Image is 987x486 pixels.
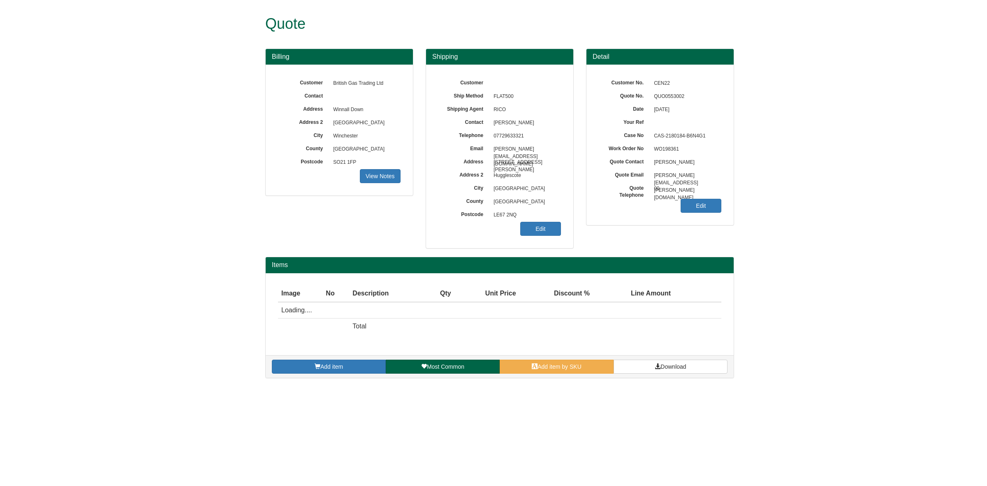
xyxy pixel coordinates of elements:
[278,90,329,100] label: Contact
[489,90,561,103] span: FLAT500
[438,130,489,139] label: Telephone
[432,53,567,60] h3: Shipping
[427,363,464,370] span: Most Common
[438,195,489,205] label: County
[519,286,593,302] th: Discount %
[599,103,650,113] label: Date
[265,16,703,32] h1: Quote
[424,286,454,302] th: Qty
[278,103,329,113] label: Address
[278,116,329,126] label: Address 2
[438,143,489,152] label: Email
[438,209,489,218] label: Postcode
[650,77,721,90] span: CEN22
[650,103,721,116] span: [DATE]
[599,116,650,126] label: Your Ref
[599,169,650,179] label: Quote Email
[489,209,561,222] span: LE67 2NQ
[349,319,424,335] td: Total
[329,116,401,130] span: [GEOGRAPHIC_DATA]
[489,195,561,209] span: [GEOGRAPHIC_DATA]
[599,77,650,86] label: Customer No.
[489,182,561,195] span: [GEOGRAPHIC_DATA]
[654,146,679,152] span: WO198361
[278,77,329,86] label: Customer
[272,261,728,269] h2: Items
[650,169,721,182] span: [PERSON_NAME][EMAIL_ADDRESS][PERSON_NAME][DOMAIN_NAME]
[438,169,489,179] label: Address 2
[438,103,489,113] label: Shipping Agent
[360,169,401,183] a: View Notes
[650,182,721,195] span: 00
[329,103,401,116] span: Winnall Down
[329,143,401,156] span: [GEOGRAPHIC_DATA]
[438,77,489,86] label: Customer
[660,363,686,370] span: Download
[320,363,343,370] span: Add item
[599,130,650,139] label: Case No
[681,199,721,213] a: Edit
[599,143,650,152] label: Work Order No
[520,222,561,236] a: Edit
[454,286,519,302] th: Unit Price
[489,130,561,143] span: 07729633321
[599,90,650,100] label: Quote No.
[278,143,329,152] label: County
[329,156,401,169] span: SO21 1FP
[329,130,401,143] span: Winchester
[438,116,489,126] label: Contact
[438,90,489,100] label: Ship Method
[599,182,650,199] label: Quote Telephone
[650,90,721,103] span: QUO0553002
[349,286,424,302] th: Description
[278,286,322,302] th: Image
[489,156,561,169] span: [STREET_ADDRESS][PERSON_NAME]
[593,286,674,302] th: Line Amount
[278,156,329,165] label: Postcode
[599,156,650,165] label: Quote Contact
[650,130,721,143] span: CAS-2180184-B6N4G1
[489,143,561,156] span: [PERSON_NAME][EMAIL_ADDRESS][DOMAIN_NAME]
[538,363,582,370] span: Add item by SKU
[593,53,728,60] h3: Detail
[489,103,561,116] span: RICO
[438,182,489,192] label: City
[489,169,561,182] span: Hugglescote
[322,286,349,302] th: No
[329,77,401,90] span: British Gas Trading Ltd
[438,156,489,165] label: Address
[272,53,407,60] h3: Billing
[278,302,674,319] td: Loading....
[650,156,721,169] span: [PERSON_NAME]
[278,130,329,139] label: City
[489,116,561,130] span: [PERSON_NAME]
